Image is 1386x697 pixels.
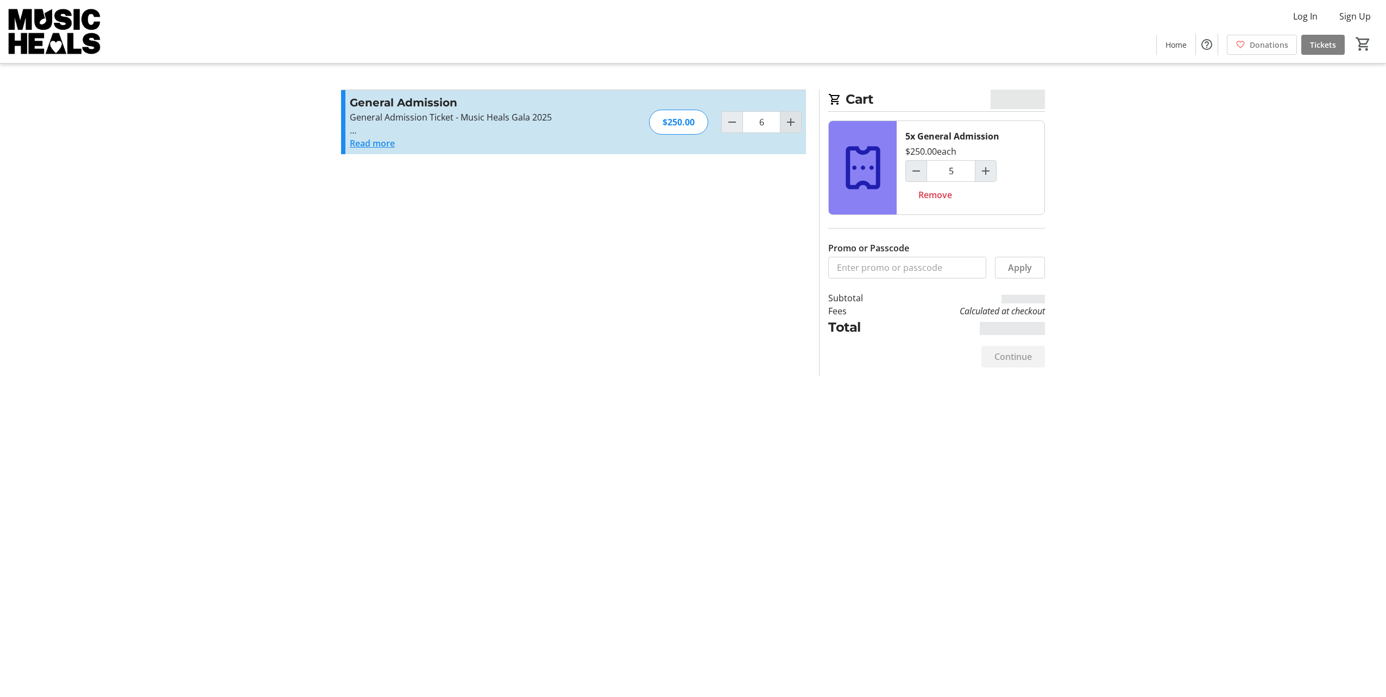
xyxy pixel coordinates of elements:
[905,145,956,158] div: $250.00 each
[927,160,975,182] input: General Admission Quantity
[891,305,1045,318] td: Calculated at checkout
[1250,39,1288,50] span: Donations
[649,110,708,135] div: $250.00
[7,4,103,59] img: Music Heals Charitable Foundation's Logo
[906,161,927,181] button: Decrement by one
[1284,8,1326,25] button: Log In
[350,111,587,124] p: General Admission Ticket - Music Heals Gala 2025
[918,188,952,201] span: Remove
[1196,34,1218,55] button: Help
[1227,35,1297,55] a: Donations
[828,305,891,318] td: Fees
[350,137,395,150] button: Read more
[995,257,1045,278] button: Apply
[1301,35,1345,55] a: Tickets
[828,257,986,278] input: Enter promo or passcode
[742,111,780,133] input: General Admission Quantity
[1310,39,1336,50] span: Tickets
[1339,10,1371,23] span: Sign Up
[828,90,1045,112] h2: Cart
[991,90,1045,109] span: CA$0.00
[905,130,999,143] div: 5x General Admission
[828,318,891,337] td: Total
[722,112,742,132] button: Decrement by one
[1165,39,1187,50] span: Home
[350,94,587,111] h3: General Admission
[1293,10,1318,23] span: Log In
[905,184,965,206] button: Remove
[780,112,801,132] button: Increment by one
[1353,34,1373,54] button: Cart
[828,292,891,305] td: Subtotal
[1157,35,1195,55] a: Home
[828,242,909,255] label: Promo or Passcode
[1331,8,1379,25] button: Sign Up
[1008,261,1032,274] span: Apply
[975,161,996,181] button: Increment by one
